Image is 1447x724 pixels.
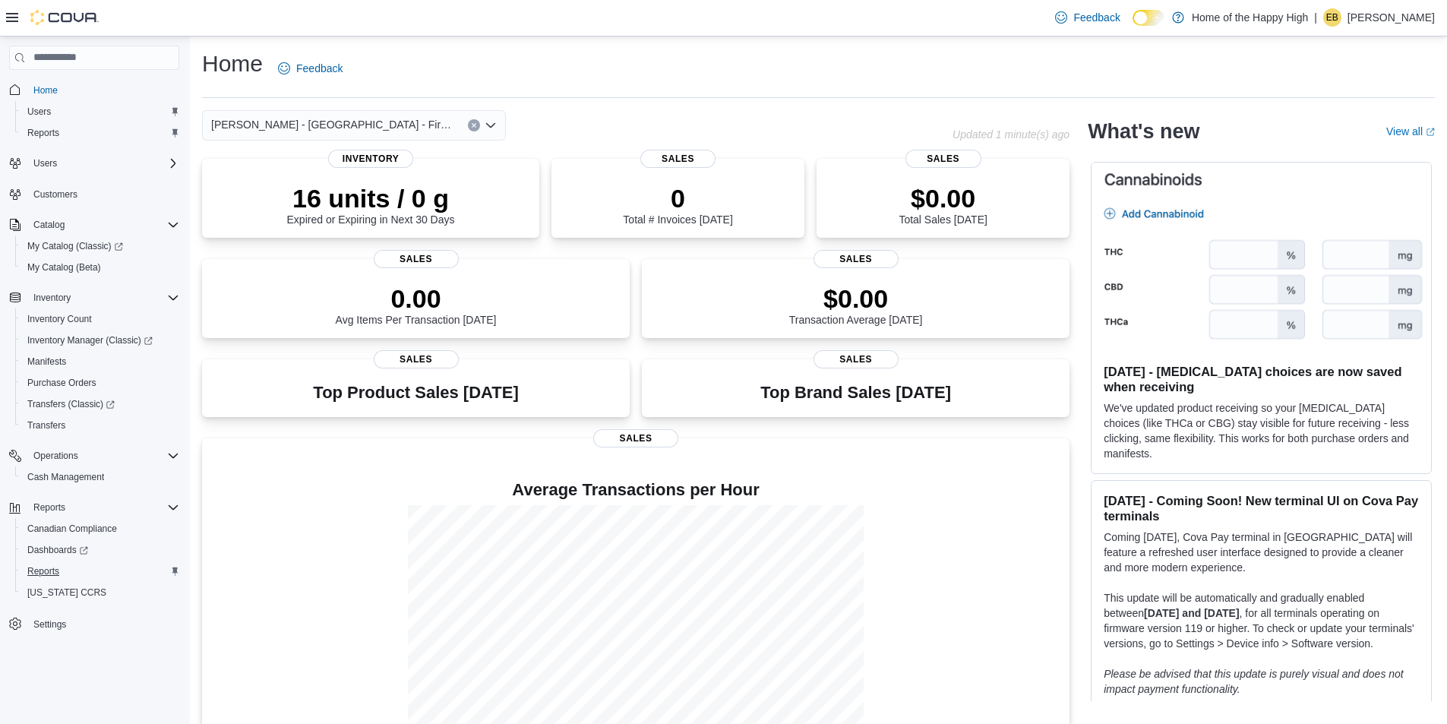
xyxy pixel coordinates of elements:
button: My Catalog (Beta) [15,257,185,278]
span: Catalog [27,216,179,234]
a: Feedback [272,53,349,84]
span: Operations [33,450,78,462]
span: Operations [27,447,179,465]
span: Catalog [33,219,65,231]
p: $0.00 [899,183,987,213]
button: Users [15,101,185,122]
span: Inventory [328,150,413,168]
span: Manifests [27,356,66,368]
span: Users [27,154,179,172]
div: Expired or Expiring in Next 30 Days [287,183,455,226]
button: Operations [27,447,84,465]
a: Manifests [21,353,72,371]
button: [US_STATE] CCRS [15,582,185,603]
span: Manifests [21,353,179,371]
span: My Catalog (Beta) [21,258,179,277]
a: Transfers (Classic) [15,394,185,415]
span: Customers [27,185,179,204]
span: Canadian Compliance [21,520,179,538]
span: Reports [27,565,59,577]
span: Customers [33,188,77,201]
span: Dashboards [21,541,179,559]
em: Please be advised that this update is purely visual and does not impact payment functionality. [1104,668,1404,695]
p: $0.00 [789,283,923,314]
span: Canadian Compliance [27,523,117,535]
p: Updated 1 minute(s) ago [953,128,1069,141]
button: Canadian Compliance [15,518,185,539]
p: | [1314,8,1317,27]
a: Dashboards [15,539,185,561]
span: Transfers [27,419,65,432]
span: Home [27,81,179,100]
a: Feedback [1049,2,1126,33]
button: Cash Management [15,466,185,488]
button: Transfers [15,415,185,436]
a: My Catalog (Beta) [21,258,107,277]
a: View allExternal link [1386,125,1435,138]
button: Settings [3,612,185,634]
strong: [DATE] and [DATE] [1144,607,1239,619]
button: Operations [3,445,185,466]
button: Reports [15,561,185,582]
button: Inventory Count [15,308,185,330]
span: Inventory Manager (Classic) [21,331,179,349]
span: Settings [33,618,66,631]
span: Transfers (Classic) [21,395,179,413]
span: Settings [27,614,179,633]
button: Customers [3,183,185,205]
p: 16 units / 0 g [287,183,455,213]
button: Catalog [3,214,185,236]
span: Sales [374,250,459,268]
span: Users [21,103,179,121]
div: Total Sales [DATE] [899,183,987,226]
h2: What's new [1088,119,1199,144]
a: My Catalog (Classic) [21,237,129,255]
span: Sales [814,350,899,368]
a: Canadian Compliance [21,520,123,538]
span: Inventory Manager (Classic) [27,334,153,346]
a: Transfers [21,416,71,435]
a: Users [21,103,57,121]
p: [PERSON_NAME] [1347,8,1435,27]
span: Reports [27,127,59,139]
span: Inventory Count [21,310,179,328]
h3: Top Product Sales [DATE] [313,384,518,402]
span: Purchase Orders [27,377,96,389]
button: Clear input [468,119,480,131]
input: Dark Mode [1133,10,1164,26]
span: Home [33,84,58,96]
div: Transaction Average [DATE] [789,283,923,326]
button: Users [27,154,63,172]
span: Inventory Count [27,313,92,325]
h1: Home [202,49,263,79]
h3: [DATE] - Coming Soon! New terminal UI on Cova Pay terminals [1104,493,1419,523]
span: My Catalog (Classic) [27,240,123,252]
button: Inventory [27,289,77,307]
a: Inventory Manager (Classic) [21,331,159,349]
a: Reports [21,562,65,580]
button: Inventory [3,287,185,308]
span: Transfers [21,416,179,435]
span: My Catalog (Beta) [27,261,101,273]
div: Avg Items Per Transaction [DATE] [336,283,497,326]
span: Transfers (Classic) [27,398,115,410]
span: Reports [21,562,179,580]
div: Total # Invoices [DATE] [623,183,732,226]
a: Reports [21,124,65,142]
span: Cash Management [27,471,104,483]
h3: Top Brand Sales [DATE] [760,384,951,402]
span: Sales [905,150,981,168]
h4: Average Transactions per Hour [214,481,1057,499]
a: Home [27,81,64,100]
span: Sales [374,350,459,368]
span: Reports [27,498,179,517]
span: Reports [21,124,179,142]
a: Purchase Orders [21,374,103,392]
span: Feedback [296,61,343,76]
button: Open list of options [485,119,497,131]
svg: External link [1426,128,1435,137]
p: Home of the Happy High [1192,8,1308,27]
a: Inventory Manager (Classic) [15,330,185,351]
button: Purchase Orders [15,372,185,394]
span: Cash Management [21,468,179,486]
